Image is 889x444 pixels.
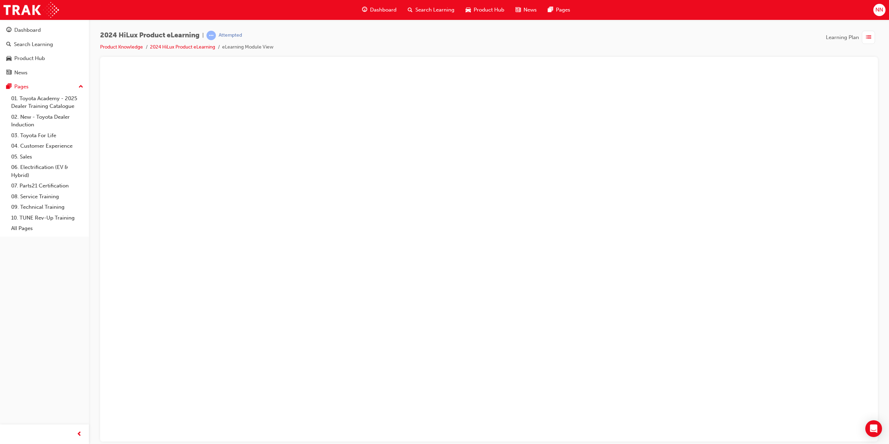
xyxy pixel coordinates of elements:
[474,6,504,14] span: Product Hub
[370,6,397,14] span: Dashboard
[8,213,86,223] a: 10. TUNE Rev-Up Training
[14,54,45,62] div: Product Hub
[77,430,82,439] span: prev-icon
[8,151,86,162] a: 05. Sales
[873,4,886,16] button: NN
[8,180,86,191] a: 07. Parts21 Certification
[6,70,12,76] span: news-icon
[8,191,86,202] a: 08. Service Training
[3,52,86,65] a: Product Hub
[408,6,413,14] span: search-icon
[460,3,510,17] a: car-iconProduct Hub
[556,6,570,14] span: Pages
[222,43,273,51] li: eLearning Module View
[6,55,12,62] span: car-icon
[356,3,402,17] a: guage-iconDashboard
[402,3,460,17] a: search-iconSearch Learning
[826,31,878,44] button: Learning Plan
[14,26,41,34] div: Dashboard
[150,44,215,50] a: 2024 HiLux Product eLearning
[510,3,542,17] a: news-iconNews
[14,83,29,91] div: Pages
[3,80,86,93] button: Pages
[3,2,59,18] img: Trak
[8,130,86,141] a: 03. Toyota For Life
[466,6,471,14] span: car-icon
[515,6,521,14] span: news-icon
[3,24,86,37] a: Dashboard
[826,34,859,42] span: Learning Plan
[8,223,86,234] a: All Pages
[8,162,86,180] a: 06. Electrification (EV & Hybrid)
[866,33,871,42] span: list-icon
[100,44,143,50] a: Product Knowledge
[875,6,883,14] span: NN
[8,93,86,112] a: 01. Toyota Academy - 2025 Dealer Training Catalogue
[100,31,199,39] span: 2024 HiLux Product eLearning
[523,6,537,14] span: News
[78,82,83,91] span: up-icon
[3,22,86,80] button: DashboardSearch LearningProduct HubNews
[8,112,86,130] a: 02. New - Toyota Dealer Induction
[3,66,86,79] a: News
[865,420,882,437] div: Open Intercom Messenger
[6,42,11,48] span: search-icon
[202,31,204,39] span: |
[415,6,454,14] span: Search Learning
[6,27,12,34] span: guage-icon
[219,32,242,39] div: Attempted
[14,40,53,49] div: Search Learning
[362,6,367,14] span: guage-icon
[548,6,553,14] span: pages-icon
[6,84,12,90] span: pages-icon
[206,31,216,40] span: learningRecordVerb_ATTEMPT-icon
[8,202,86,213] a: 09. Technical Training
[542,3,576,17] a: pages-iconPages
[14,69,28,77] div: News
[8,141,86,151] a: 04. Customer Experience
[3,38,86,51] a: Search Learning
